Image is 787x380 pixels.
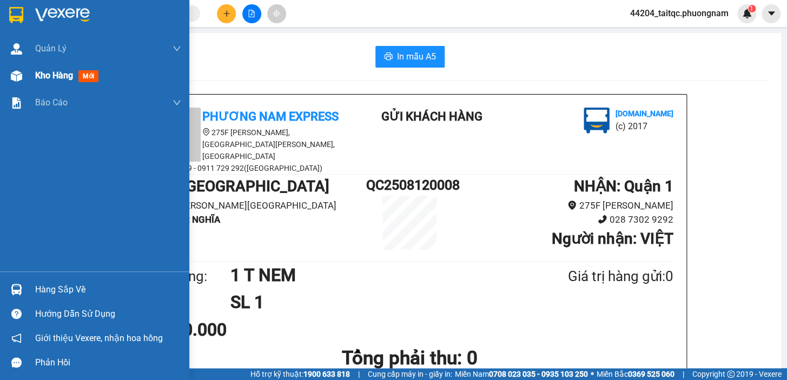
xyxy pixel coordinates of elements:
[381,110,482,123] b: Gửi khách hàng
[173,44,181,53] span: down
[598,215,607,224] span: phone
[551,230,673,248] b: Người nhận : VIỆT
[14,70,59,139] b: Phương Nam Express
[454,212,673,227] li: 028 7302 9292
[11,284,22,295] img: warehouse-icon
[11,309,22,319] span: question-circle
[584,108,610,134] img: logo.jpg
[366,175,453,196] h1: QC2508120008
[35,70,73,81] span: Kho hàng
[35,96,68,109] span: Báo cáo
[147,126,341,162] li: 275F [PERSON_NAME], [GEOGRAPHIC_DATA][PERSON_NAME], [GEOGRAPHIC_DATA]
[683,368,684,380] span: |
[455,368,588,380] span: Miền Nam
[202,110,339,123] b: Phương Nam Express
[573,177,673,195] b: NHẬN : Quận 1
[35,306,181,322] div: Hướng dẫn sử dụng
[91,51,149,65] li: (c) 2017
[230,289,515,316] h1: SL 1
[11,97,22,109] img: solution-icon
[615,119,673,133] li: (c) 2017
[147,214,220,225] b: Người gửi : NGHĨA
[750,5,753,12] span: 1
[11,357,22,368] span: message
[267,4,286,23] button: aim
[628,370,674,378] strong: 0369 525 060
[368,368,452,380] span: Cung cấp máy in - giấy in:
[147,198,366,213] li: 658 [PERSON_NAME][GEOGRAPHIC_DATA]
[11,333,22,343] span: notification
[35,282,181,298] div: Hàng sắp về
[230,262,515,289] h1: 1 T NEM
[358,368,360,380] span: |
[117,14,143,39] img: logo.jpg
[273,10,280,17] span: aim
[766,9,776,18] span: caret-down
[384,52,393,62] span: printer
[397,50,436,63] span: In mẫu A5
[242,4,261,23] button: file-add
[217,4,236,23] button: plus
[11,70,22,82] img: warehouse-icon
[375,46,445,68] button: printerIn mẫu A5
[489,370,588,378] strong: 0708 023 035 - 0935 103 250
[147,177,329,195] b: GỬI : [GEOGRAPHIC_DATA]
[11,43,22,55] img: warehouse-icon
[615,109,673,118] b: [DOMAIN_NAME]
[147,343,673,373] h1: Tổng phải thu: 0
[35,331,163,345] span: Giới thiệu Vexere, nhận hoa hồng
[78,70,98,82] span: mới
[223,10,230,17] span: plus
[250,368,350,380] span: Hỗ trợ kỹ thuật:
[515,265,673,288] div: Giá trị hàng gửi: 0
[91,41,149,50] b: [DOMAIN_NAME]
[173,98,181,107] span: down
[248,10,255,17] span: file-add
[591,372,594,376] span: ⚪️
[202,128,210,136] span: environment
[147,162,341,174] li: 1900 6519 - 0911 729 292([GEOGRAPHIC_DATA])
[454,198,673,213] li: 275F [PERSON_NAME]
[762,4,781,23] button: caret-down
[567,201,577,210] span: environment
[35,42,67,55] span: Quản Lý
[67,16,107,66] b: Gửi khách hàng
[727,370,735,378] span: copyright
[748,5,756,12] sup: 1
[742,9,752,18] img: icon-new-feature
[621,6,737,20] span: 44204_taitqc.phuongnam
[147,316,320,343] div: CR 50.000
[303,370,350,378] strong: 1900 633 818
[9,7,23,23] img: logo-vxr
[35,355,181,371] div: Phản hồi
[597,368,674,380] span: Miền Bắc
